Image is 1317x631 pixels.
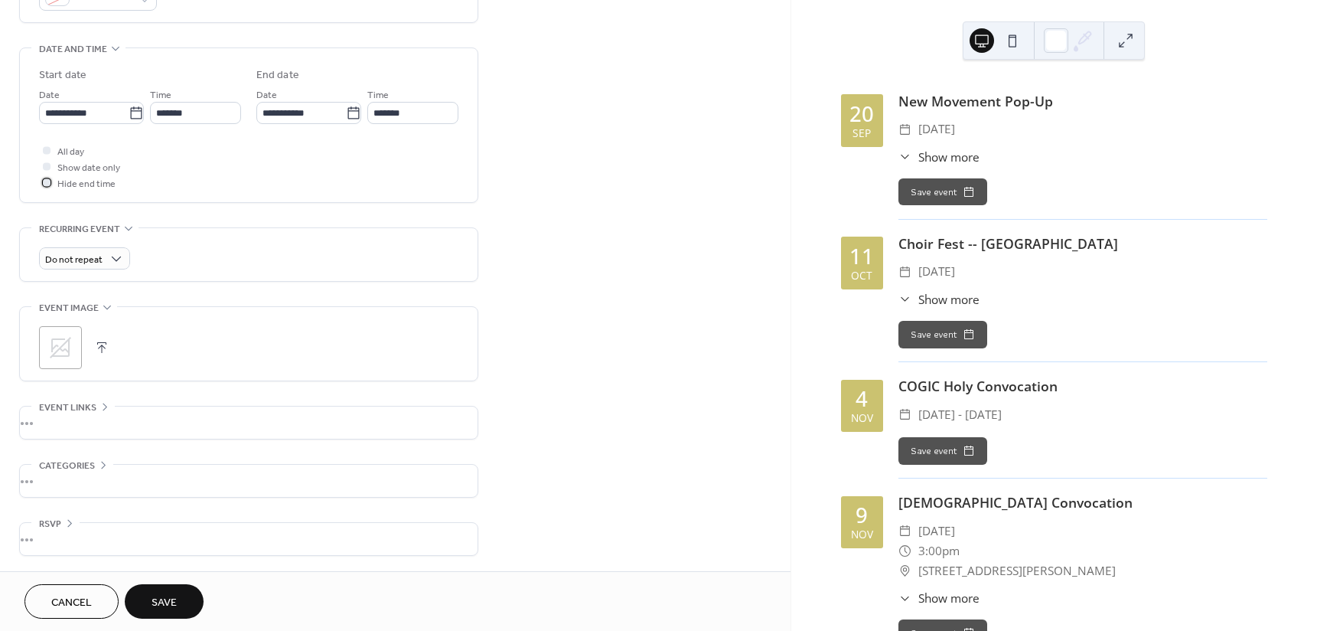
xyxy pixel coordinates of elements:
[898,262,912,282] div: ​
[256,87,277,103] span: Date
[39,41,107,57] span: Date and time
[20,407,478,439] div: •••
[45,251,103,269] span: Do not repeat
[918,405,1002,425] span: [DATE] - [DATE]
[898,291,912,309] div: ​
[918,119,955,139] span: [DATE]
[918,541,960,561] span: 3:00pm
[918,561,1116,581] span: [STREET_ADDRESS][PERSON_NAME]
[898,437,987,465] button: Save event
[367,87,389,103] span: Time
[150,87,171,103] span: Time
[898,291,980,309] button: ​Show more
[256,67,299,83] div: End date
[898,492,1267,512] div: [DEMOGRAPHIC_DATA] Convocation
[152,595,177,611] span: Save
[918,590,980,607] span: Show more
[57,160,120,176] span: Show date only
[898,590,912,607] div: ​
[20,523,478,555] div: •••
[851,529,873,540] div: Nov
[898,590,980,607] button: ​Show more
[918,291,980,309] span: Show more
[849,246,874,267] div: 11
[39,516,61,532] span: RSVP
[51,595,92,611] span: Cancel
[898,178,987,206] button: Save event
[24,584,119,619] button: Cancel
[898,521,912,541] div: ​
[851,413,873,423] div: Nov
[918,262,955,282] span: [DATE]
[898,149,980,166] button: ​Show more
[849,103,874,125] div: 20
[125,584,204,619] button: Save
[898,119,912,139] div: ​
[20,465,478,497] div: •••
[57,144,84,160] span: All day
[898,149,912,166] div: ​
[918,149,980,166] span: Show more
[39,221,120,237] span: Recurring event
[898,376,1267,396] div: COGIC Holy Convocation
[851,270,872,281] div: Oct
[39,67,86,83] div: Start date
[57,176,116,192] span: Hide end time
[856,505,868,526] div: 9
[39,400,96,416] span: Event links
[39,326,82,369] div: ;
[852,128,871,139] div: Sep
[39,300,99,316] span: Event image
[39,87,60,103] span: Date
[898,541,912,561] div: ​
[898,321,987,348] button: Save event
[898,91,1267,111] div: New Movement Pop-Up
[39,458,95,474] span: Categories
[856,388,868,410] div: 4
[918,521,955,541] span: [DATE]
[898,561,912,581] div: ​
[898,234,1267,253] div: Choir Fest -- [GEOGRAPHIC_DATA]
[898,405,912,425] div: ​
